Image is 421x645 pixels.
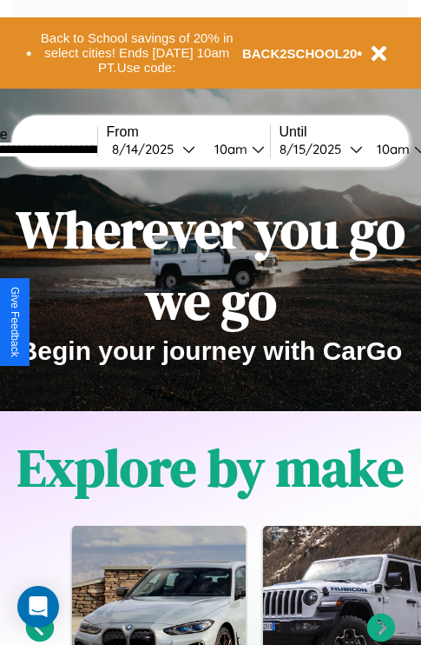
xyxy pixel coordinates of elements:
label: From [107,124,270,140]
button: 10am [201,140,270,158]
div: 8 / 15 / 2025 [280,141,350,157]
div: Open Intercom Messenger [17,586,59,628]
b: BACK2SCHOOL20 [242,46,358,61]
button: 8/14/2025 [107,140,201,158]
div: 10am [206,141,252,157]
div: 8 / 14 / 2025 [112,141,182,157]
div: Give Feedback [9,287,21,357]
button: Back to School savings of 20% in select cities! Ends [DATE] 10am PT.Use code: [32,26,242,80]
div: 10am [368,141,414,157]
h1: Explore by make [17,432,404,503]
